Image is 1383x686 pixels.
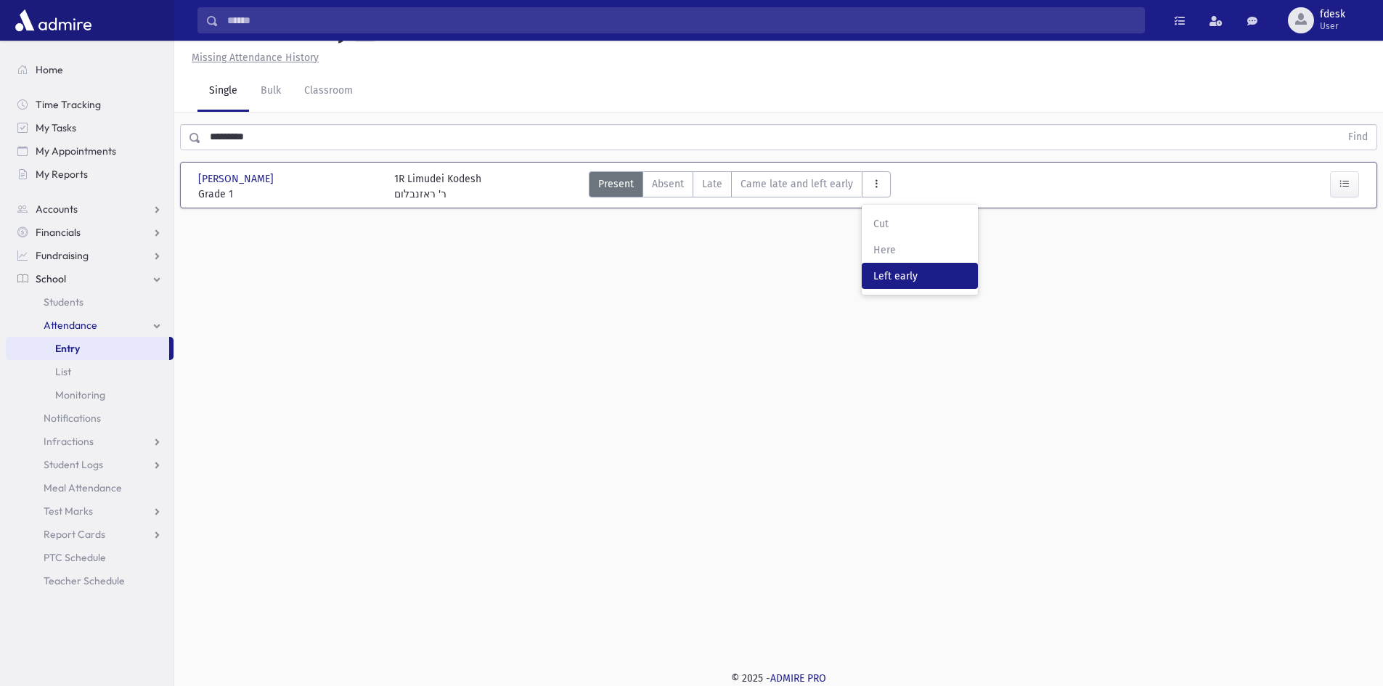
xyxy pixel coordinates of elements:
span: My Reports [36,168,88,181]
span: Grade 1 [198,187,380,202]
button: Find [1339,125,1376,150]
span: Monitoring [55,388,105,401]
a: Notifications [6,407,174,430]
a: Accounts [6,197,174,221]
span: [PERSON_NAME] [198,171,277,187]
a: Financials [6,221,174,244]
a: Bulk [249,71,293,112]
input: Search [219,7,1144,33]
a: Infractions [6,430,174,453]
span: My Appointments [36,144,116,158]
a: My Tasks [6,116,174,139]
a: Fundraising [6,244,174,267]
img: AdmirePro [12,6,95,35]
a: Single [197,71,249,112]
span: Student Logs [44,458,103,471]
span: Left early [873,269,966,284]
span: Late [702,176,722,192]
a: Time Tracking [6,93,174,116]
div: © 2025 - [197,671,1360,686]
a: Meal Attendance [6,476,174,499]
a: My Reports [6,163,174,186]
span: School [36,272,66,285]
a: Test Marks [6,499,174,523]
a: Students [6,290,174,314]
span: Cut [873,216,966,232]
span: PTC Schedule [44,551,106,564]
span: Financials [36,226,81,239]
span: Infractions [44,435,94,448]
span: Teacher Schedule [44,574,125,587]
span: Attendance [44,319,97,332]
a: Classroom [293,71,364,112]
a: Entry [6,337,169,360]
span: Entry [55,342,80,355]
span: Test Marks [44,505,93,518]
span: Time Tracking [36,98,101,111]
a: School [6,267,174,290]
span: Fundraising [36,249,89,262]
span: My Tasks [36,121,76,134]
span: Accounts [36,203,78,216]
span: fdesk [1320,9,1345,20]
a: Missing Attendance History [186,52,319,64]
span: Report Cards [44,528,105,541]
div: 1R Limudei Kodesh ר' ראזנבלום [394,171,481,202]
span: Meal Attendance [44,481,122,494]
a: Teacher Schedule [6,569,174,592]
span: Absent [652,176,684,192]
span: User [1320,20,1345,32]
a: My Appointments [6,139,174,163]
span: List [55,365,71,378]
span: Here [873,242,966,258]
a: Student Logs [6,453,174,476]
u: Missing Attendance History [192,52,319,64]
a: Home [6,58,174,81]
span: Present [598,176,634,192]
span: Came late and left early [741,176,853,192]
span: Home [36,63,63,76]
a: List [6,360,174,383]
a: PTC Schedule [6,546,174,569]
div: AttTypes [589,171,891,202]
a: Attendance [6,314,174,337]
a: Report Cards [6,523,174,546]
span: Students [44,295,83,309]
span: Notifications [44,412,101,425]
a: Monitoring [6,383,174,407]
